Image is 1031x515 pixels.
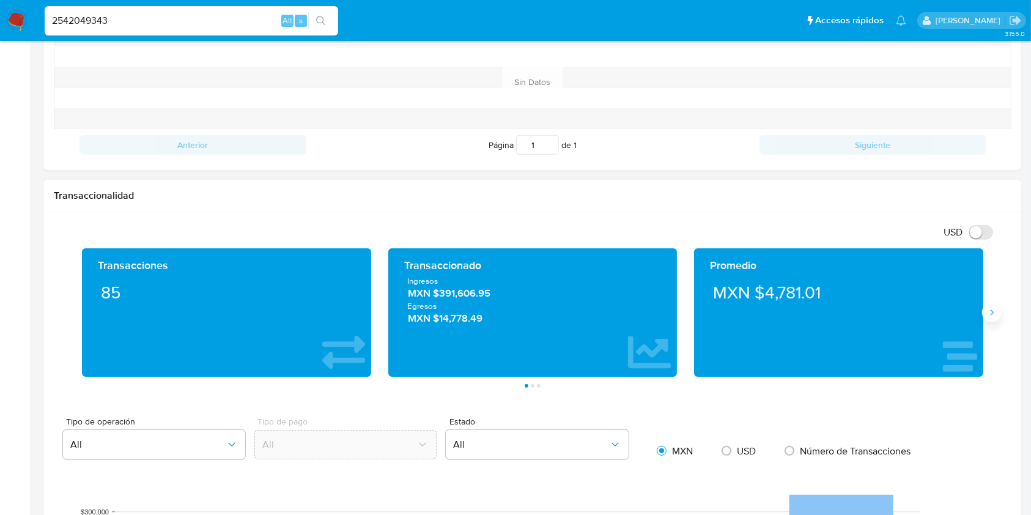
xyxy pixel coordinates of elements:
input: Buscar usuario o caso... [45,13,338,29]
button: Anterior [79,135,306,155]
a: Salir [1009,14,1022,27]
span: 3.155.0 [1005,29,1025,39]
span: 1 [574,139,577,151]
button: Siguiente [759,135,986,155]
span: Página de [489,135,577,155]
a: Notificaciones [896,15,906,26]
span: Alt [283,15,292,26]
span: Accesos rápidos [815,14,884,27]
span: s [299,15,303,26]
p: ivonne.perezonofre@mercadolibre.com.mx [936,15,1005,26]
button: search-icon [308,12,333,29]
h1: Transaccionalidad [54,190,1011,202]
